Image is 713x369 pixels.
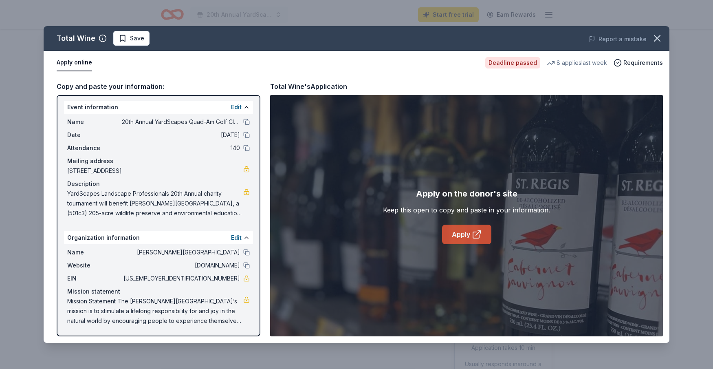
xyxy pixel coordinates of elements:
div: Organization information [64,231,253,244]
div: Mission statement [67,287,250,296]
span: Website [67,261,122,270]
div: Event information [64,101,253,114]
button: Requirements [614,58,663,68]
div: 8 applies last week [547,58,607,68]
button: Report a mistake [589,34,647,44]
div: Keep this open to copy and paste in your information. [383,205,550,215]
button: Apply online [57,54,92,71]
span: YardScapes Landscape Professionals 20th Annual charity tournament will benefit [PERSON_NAME][GEOG... [67,189,243,218]
button: Edit [231,102,242,112]
span: Save [130,33,144,43]
div: Total Wine's Application [270,81,347,92]
span: [STREET_ADDRESS] [67,166,243,176]
button: Edit [231,233,242,243]
span: [PERSON_NAME][GEOGRAPHIC_DATA] [122,247,240,257]
span: Requirements [623,58,663,68]
button: Save [113,31,150,46]
span: Name [67,117,122,127]
span: Name [67,247,122,257]
div: Description [67,179,250,189]
span: [DOMAIN_NAME] [122,261,240,270]
span: 20th Annual YardScapes Quad-Am Golf Classic [122,117,240,127]
div: Apply on the donor's site [416,187,517,200]
span: Mission Statement The [PERSON_NAME][GEOGRAPHIC_DATA]’s mission is to stimulate a lifelong respons... [67,296,243,326]
span: [DATE] [122,130,240,140]
a: Apply [442,225,491,244]
div: Deadline passed [485,57,540,68]
span: [US_EMPLOYER_IDENTIFICATION_NUMBER] [122,274,240,283]
span: 140 [122,143,240,153]
div: Mailing address [67,156,250,166]
span: Attendance [67,143,122,153]
div: Total Wine [57,32,95,45]
span: EIN [67,274,122,283]
div: Copy and paste your information: [57,81,260,92]
span: Date [67,130,122,140]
